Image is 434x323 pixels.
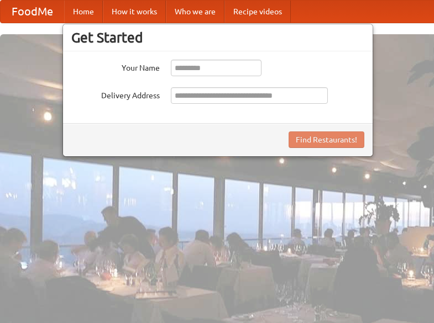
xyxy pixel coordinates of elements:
[71,60,160,73] label: Your Name
[103,1,166,23] a: How it works
[71,29,364,46] h3: Get Started
[1,1,64,23] a: FoodMe
[166,1,224,23] a: Who we are
[289,131,364,148] button: Find Restaurants!
[71,87,160,101] label: Delivery Address
[224,1,291,23] a: Recipe videos
[64,1,103,23] a: Home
